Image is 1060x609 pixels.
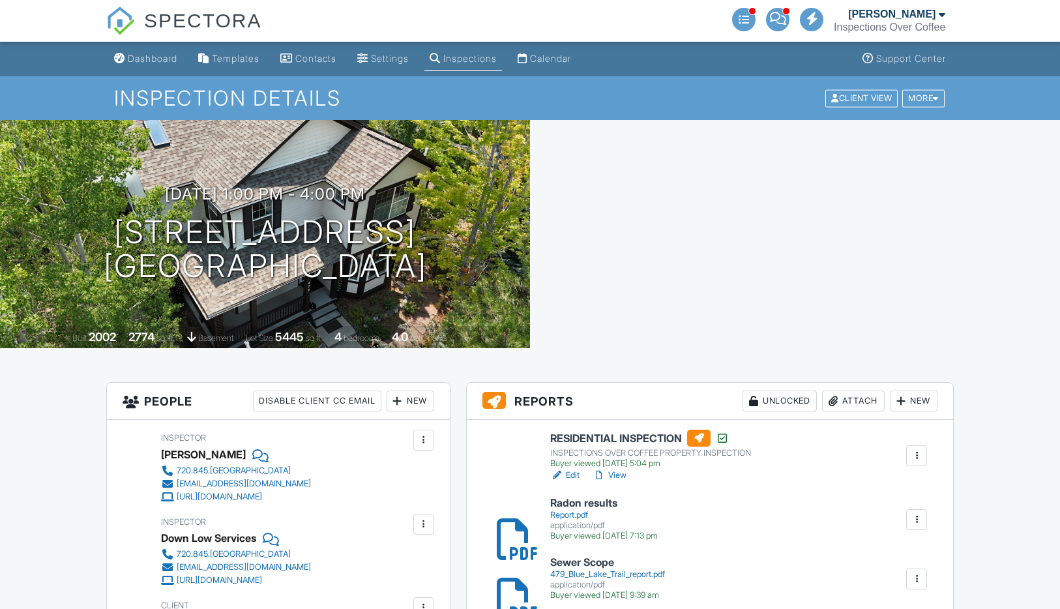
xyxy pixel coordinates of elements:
a: Dashboard [109,47,183,71]
div: [PERSON_NAME] [848,8,935,21]
h3: [DATE] 1:00 pm - 4:00 pm [165,185,365,203]
h6: Sewer Scope [550,557,665,569]
a: Settings [352,47,414,71]
div: Inspections Over Coffee [834,21,945,34]
div: Client View [825,89,898,107]
span: Inspector [161,433,206,443]
span: Inspector [161,517,206,527]
a: View [593,469,626,482]
img: The Best Home Inspection Software - Spectora [106,7,135,35]
h3: Reports [467,383,954,420]
a: Templates [193,47,265,71]
span: basement [198,333,233,343]
a: 720.845.[GEOGRAPHIC_DATA] [161,464,311,477]
h1: Inspection Details [114,87,945,110]
div: Dashboard [128,53,177,64]
div: Calendar [530,53,571,64]
div: 720.845.[GEOGRAPHIC_DATA] [177,549,291,559]
div: Buyer viewed [DATE] 7:13 pm [550,531,658,541]
div: New [387,391,434,411]
div: Support Center [876,53,946,64]
h1: [STREET_ADDRESS] [GEOGRAPHIC_DATA] [104,215,427,284]
span: sq.ft. [306,333,322,343]
h6: RESIDENTIAL INSPECTION [550,430,751,447]
div: Unlocked [743,391,817,411]
div: [URL][DOMAIN_NAME] [177,575,262,586]
div: 4 [334,330,342,344]
a: [EMAIL_ADDRESS][DOMAIN_NAME] [161,561,311,574]
a: RESIDENTIAL INSPECTION INSPECTIONS OVER COFFEE PROPERTY INSPECTION Buyer viewed [DATE] 5:04 pm [550,430,751,469]
div: Report.pdf [550,510,658,520]
div: New [890,391,937,411]
span: Built [72,333,87,343]
div: 4.0 [392,330,408,344]
a: [EMAIL_ADDRESS][DOMAIN_NAME] [161,477,311,490]
a: Support Center [857,47,951,71]
a: Contacts [275,47,342,71]
div: [EMAIL_ADDRESS][DOMAIN_NAME] [177,562,311,572]
div: [PERSON_NAME] [161,445,246,464]
div: application/pdf [550,580,665,590]
div: Down Low Services [161,528,256,548]
div: Inspections [443,53,497,64]
a: Client View [824,93,901,102]
div: 2774 [128,330,155,344]
a: [URL][DOMAIN_NAME] [161,490,311,503]
div: INSPECTIONS OVER COFFEE PROPERTY INSPECTION [550,448,751,458]
div: [URL][DOMAIN_NAME] [177,492,262,502]
a: SPECTORA [106,20,262,44]
div: 2002 [89,330,116,344]
div: Buyer viewed [DATE] 5:04 pm [550,458,751,469]
a: 720.845.[GEOGRAPHIC_DATA] [161,548,311,561]
span: sq. ft. [156,333,175,343]
div: Contacts [295,53,336,64]
div: [EMAIL_ADDRESS][DOMAIN_NAME] [177,479,311,489]
div: Attach [822,391,885,411]
div: Templates [212,53,259,64]
a: Radon results Report.pdf application/pdf Buyer viewed [DATE] 7:13 pm [550,498,658,541]
div: application/pdf [550,520,658,531]
div: More [902,89,945,107]
span: bathrooms [410,333,447,343]
h6: Radon results [550,498,658,509]
a: [URL][DOMAIN_NAME] [161,574,311,587]
a: Inspections [424,47,502,71]
div: Disable Client CC Email [253,391,381,411]
span: SPECTORA [144,7,262,34]
a: Calendar [512,47,576,71]
div: Settings [371,53,409,64]
div: 720.845.[GEOGRAPHIC_DATA] [177,466,291,476]
span: bedrooms [344,333,379,343]
h3: People [107,383,450,420]
a: Sewer Scope 479_Blue_Lake_Trail_report.pdf application/pdf Buyer viewed [DATE] 9:39 am [550,557,665,601]
span: Lot Size [246,333,273,343]
div: 479_Blue_Lake_Trail_report.pdf [550,569,665,580]
div: Buyer viewed [DATE] 9:39 am [550,590,665,601]
a: Edit [550,469,580,482]
div: 5445 [275,330,304,344]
